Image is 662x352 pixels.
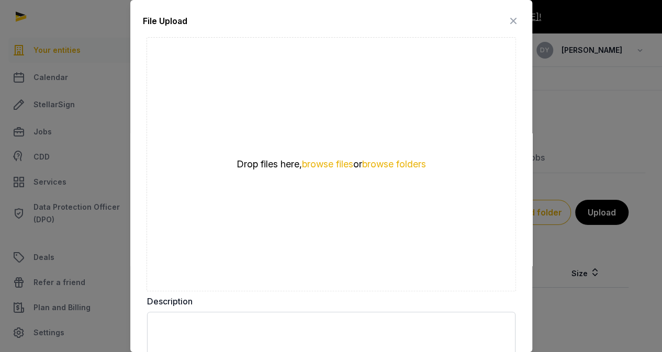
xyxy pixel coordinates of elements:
div: Uppy Dashboard [143,33,520,295]
iframe: Chat Widget [610,302,662,352]
div: File Upload [143,15,187,27]
div: Drop files here, or [206,158,457,171]
button: browse files [302,160,353,169]
button: browse folders [362,160,426,169]
label: Description [147,295,515,308]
